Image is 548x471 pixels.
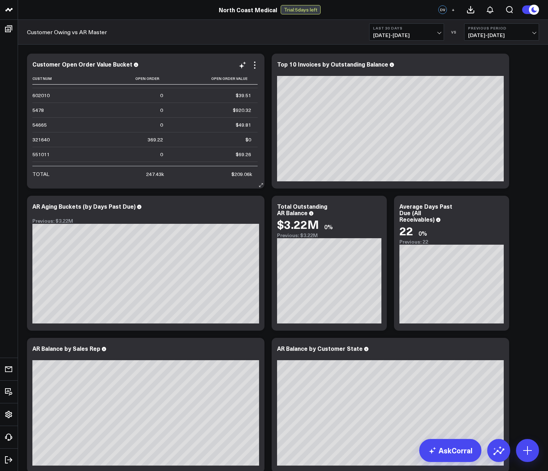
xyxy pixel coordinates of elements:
div: Previous: $3.22M [32,218,259,224]
div: 0 [160,107,163,114]
th: Cust Num [32,73,104,85]
th: Open Order [104,73,169,85]
th: Open Order Value [169,73,258,85]
div: $920.32 [233,107,251,114]
div: AR Aging Buckets (by Days Past Due) [32,202,136,210]
a: AskCorral [419,439,481,462]
button: Previous Period[DATE]-[DATE] [464,23,539,41]
div: $69.26 [236,151,251,158]
a: North Coast Medical [219,6,277,14]
b: Last 30 Days [373,26,440,30]
span: [DATE] - [DATE] [468,32,535,38]
div: TOTAL [32,171,49,178]
div: 0 [160,166,163,173]
span: [DATE] - [DATE] [373,32,440,38]
div: Customer Open Order Value Bucket [32,60,132,68]
div: 5478 [32,107,44,114]
button: Last 30 Days[DATE]-[DATE] [369,23,444,41]
div: Top 10 Invoices by Outstanding Balance [277,60,388,68]
div: $39.51 [236,92,251,99]
div: 369.22 [148,136,163,143]
div: 551011 [32,151,50,158]
div: 0 [160,121,163,128]
div: $3.22M [277,218,319,231]
span: + [452,7,455,12]
div: 247.43k [146,171,164,178]
div: AR Balance by Customer State [277,344,363,352]
div: 321640 [32,136,50,143]
div: 02111 [32,166,47,173]
div: $171.25 [233,166,251,173]
div: $49.81 [236,121,251,128]
div: $209.06k [231,171,252,178]
div: DV [438,5,447,14]
div: $0 [245,136,251,143]
button: + [449,5,457,14]
b: Previous Period [468,26,535,30]
div: Average Days Past Due (All Receivables) [399,202,452,223]
div: 602010 [32,92,50,99]
div: Previous: $3.22M [277,232,381,238]
a: Customer Owing vs AR Master [27,28,107,36]
div: Trial: 5 days left [281,5,321,14]
div: 0% [324,223,333,231]
div: 54665 [32,121,47,128]
div: 22 [399,224,413,237]
div: Total Outstanding AR Balance [277,202,327,217]
div: 0% [418,229,427,237]
div: 0 [160,151,163,158]
div: Previous: 22 [399,239,504,245]
div: 0 [160,92,163,99]
div: AR Balance by Sales Rep [32,344,100,352]
div: VS [448,30,461,34]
